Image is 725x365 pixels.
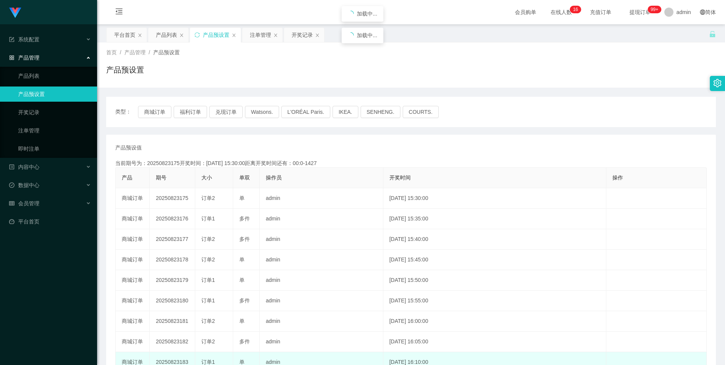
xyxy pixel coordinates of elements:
[9,182,39,188] span: 数据中心
[361,106,400,118] button: SENHENG.
[124,49,146,55] span: 产品管理
[150,188,195,209] td: 20250823175
[576,6,578,13] p: 6
[239,195,245,201] span: 单
[156,175,166,181] span: 期号
[150,311,195,332] td: 20250823181
[174,106,207,118] button: 福利订单
[648,6,661,13] sup: 929
[570,6,581,13] sup: 16
[9,200,39,206] span: 会员管理
[138,106,171,118] button: 商城订单
[383,188,606,209] td: [DATE] 15:30:00
[116,209,150,229] td: 商城订单
[9,55,39,61] span: 产品管理
[156,28,177,42] div: 产品列表
[201,277,215,283] span: 订单1
[201,236,215,242] span: 订单2
[383,311,606,332] td: [DATE] 16:00:00
[18,141,91,156] a: 即时注单
[383,250,606,270] td: [DATE] 15:45:00
[138,33,142,38] i: 图标: close
[201,359,215,365] span: 订单1
[150,270,195,291] td: 20250823179
[9,36,39,42] span: 系统配置
[713,79,722,87] i: 图标: setting
[179,33,184,38] i: 图标: close
[333,106,358,118] button: IKEA.
[120,49,121,55] span: /
[116,250,150,270] td: 商城订单
[586,9,615,15] span: 充值订单
[150,209,195,229] td: 20250823176
[115,159,707,167] div: 当前期号为：20250823175开奖时间：[DATE] 15:30:00距离开奖时间还有：00:0-1427
[9,164,39,170] span: 内容中心
[9,164,14,170] i: 图标: profile
[203,28,229,42] div: 产品预设置
[260,311,383,332] td: admin
[116,188,150,209] td: 商城订单
[403,106,439,118] button: COURTS.
[9,182,14,188] i: 图标: check-circle-o
[149,49,150,55] span: /
[209,106,243,118] button: 兑现订单
[116,229,150,250] td: 商城订单
[709,31,716,38] i: 图标: unlock
[348,11,354,17] i: icon: loading
[150,332,195,352] td: 20250823182
[106,0,132,25] i: 图标: menu-fold
[201,175,212,181] span: 大小
[315,33,320,38] i: 图标: close
[150,250,195,270] td: 20250823178
[292,28,313,42] div: 开奖记录
[9,55,14,60] i: 图标: appstore-o
[389,175,411,181] span: 开奖时间
[239,277,245,283] span: 单
[281,106,330,118] button: L'ORÉAL Paris.
[153,49,180,55] span: 产品预设置
[201,195,215,201] span: 订单2
[260,270,383,291] td: admin
[9,37,14,42] i: 图标: form
[106,49,117,55] span: 首页
[266,175,282,181] span: 操作员
[547,9,576,15] span: 在线人数
[150,291,195,311] td: 20250823180
[573,6,576,13] p: 1
[239,338,250,345] span: 多件
[357,11,377,17] span: 加载中...
[201,338,215,345] span: 订单2
[383,332,606,352] td: [DATE] 16:05:00
[250,28,271,42] div: 注单管理
[122,175,132,181] span: 产品
[116,291,150,311] td: 商城订单
[201,297,215,304] span: 订单1
[18,105,91,120] a: 开奖记录
[626,9,654,15] span: 提现订单
[9,8,21,18] img: logo.9652507e.png
[245,106,279,118] button: Watsons.
[9,201,14,206] i: 图标: table
[18,68,91,83] a: 产品列表
[201,318,215,324] span: 订单2
[115,144,142,152] span: 产品预设值
[348,32,354,38] i: icon: loading
[18,123,91,138] a: 注单管理
[9,214,91,229] a: 图标: dashboard平台首页
[260,209,383,229] td: admin
[383,209,606,229] td: [DATE] 15:35:00
[116,311,150,332] td: 商城订单
[116,332,150,352] td: 商城订单
[273,33,278,38] i: 图标: close
[239,216,250,222] span: 多件
[357,32,377,38] span: 加载中...
[239,297,250,304] span: 多件
[116,270,150,291] td: 商城订单
[383,229,606,250] td: [DATE] 15:40:00
[383,270,606,291] td: [DATE] 15:50:00
[260,250,383,270] td: admin
[260,188,383,209] td: admin
[239,256,245,263] span: 单
[18,87,91,102] a: 产品预设置
[106,64,144,76] h1: 产品预设置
